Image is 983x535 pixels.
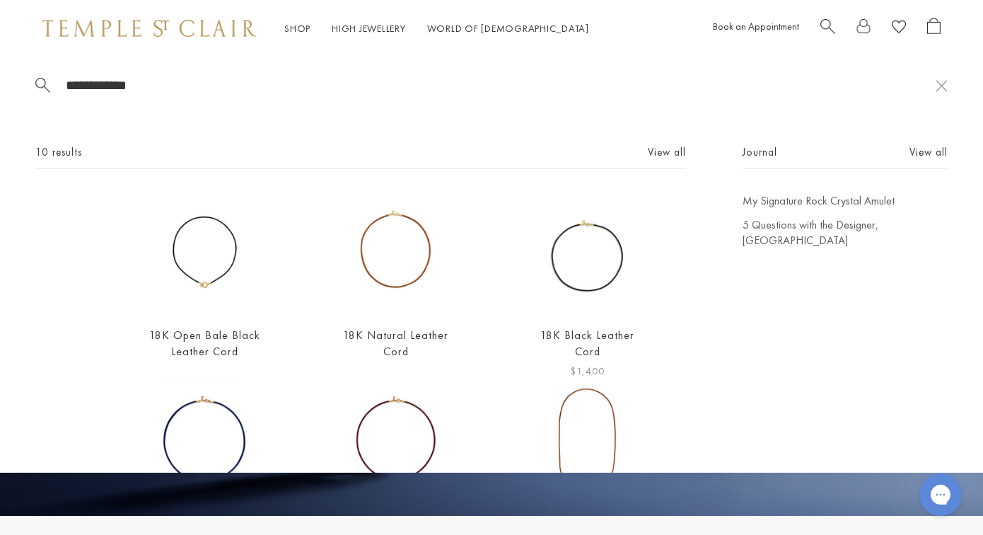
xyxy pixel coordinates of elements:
[332,22,406,35] a: High JewelleryHigh Jewellery
[713,20,799,33] a: Book an Appointment
[343,328,448,359] a: 18K Natural Leather Cord
[570,363,605,379] span: $1,400
[42,20,256,37] img: Temple St. Clair
[892,18,906,40] a: View Wishlist
[743,144,777,161] span: Journal
[336,193,457,314] a: N00001-NAT32N00001-NAT18
[144,193,265,314] img: N00001-BLK18OC
[743,193,948,209] a: My Signature Rock Crystal Amulet
[820,18,835,40] a: Search
[336,379,457,500] img: N00001-CRIMSN18
[35,144,82,161] span: 10 results
[427,22,589,35] a: World of [DEMOGRAPHIC_DATA]World of [DEMOGRAPHIC_DATA]
[284,20,589,38] nav: Main navigation
[527,193,648,314] img: N00001-BLK18
[284,22,310,35] a: ShopShop
[648,144,686,160] a: View all
[144,379,265,500] img: N00001-BLUE18
[912,468,969,521] iframe: Gorgias live chat messenger
[540,328,634,359] a: 18K Black Leather Cord
[149,328,260,359] a: 18K Open Bale Black Leather Cord
[144,193,265,314] a: N00001-BLK18OCN00001-BLK18OC
[336,193,457,314] img: N00001-NAT18
[336,379,457,500] a: N00001-CRIMSN18N00001-CRIMSN18
[527,379,648,500] img: 18K Open Bale Natural Leather Cord
[527,193,648,314] a: N00001-BLK18N00001-BLK18
[743,217,948,248] a: 5 Questions with the Designer, [GEOGRAPHIC_DATA]
[927,18,941,40] a: Open Shopping Bag
[144,379,265,500] a: N00001-BLUE18N00001-BLUE18
[909,144,948,160] a: View all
